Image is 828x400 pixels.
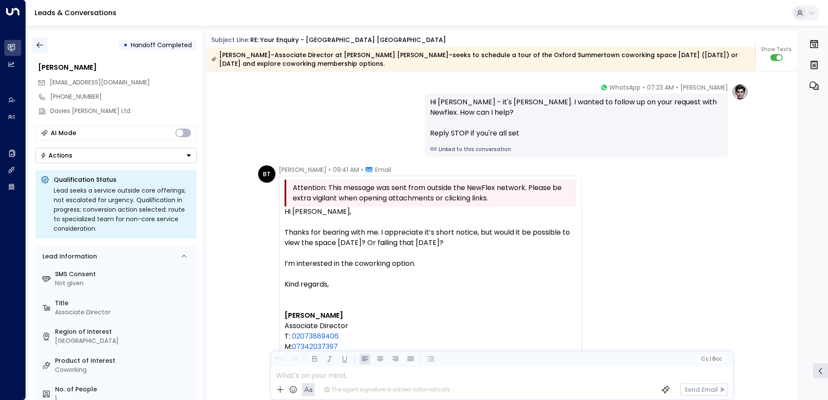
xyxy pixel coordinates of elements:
[285,321,735,331] td: Associate Director
[211,35,249,44] span: Subject Line:
[647,83,674,92] span: 07:23 AM
[285,258,415,269] span: I’m interested in the coworking option.
[676,83,678,92] span: •
[51,129,76,137] div: AI Mode
[285,227,576,248] span: Thanks for bearing with me. I appreciate it’s short notice, but would it be possible to view the ...
[288,354,299,365] button: Redo
[731,83,749,100] img: profile-logo.png
[123,37,128,53] div: •
[35,8,116,18] a: Leads & Conversations
[39,252,97,261] div: Lead Information
[273,354,284,365] button: Undo
[285,206,351,217] span: Hi [PERSON_NAME],
[324,386,450,394] div: The agent signature is added automatically
[680,83,728,92] span: [PERSON_NAME]
[36,148,197,163] button: Actions
[285,310,735,321] td: [PERSON_NAME]
[285,342,292,352] td: M:
[55,365,193,374] div: Coworking
[54,175,191,184] p: Qualification Status
[643,83,645,92] span: •
[609,83,640,92] span: WhatsApp
[292,342,338,352] a: 07342037397
[292,331,339,342] a: 02073889406
[50,78,150,87] span: [EMAIL_ADDRESS][DOMAIN_NAME]
[50,106,197,116] div: Davies [PERSON_NAME] Ltd
[293,183,574,203] span: Attention: This message was sent from outside the NewFlex network. Please be extra vigilant when ...
[55,299,193,308] label: Title
[333,165,359,174] span: 09:41 AM
[285,279,329,290] span: Kind regards,
[38,62,197,73] div: [PERSON_NAME]
[40,152,72,159] div: Actions
[709,356,711,362] span: |
[36,148,197,163] div: Button group with a nested menu
[55,327,193,336] label: Region of Interest
[258,165,275,183] div: BT
[55,385,193,394] label: No. of People
[211,51,750,68] div: [PERSON_NAME]–Associate Director at [PERSON_NAME] [PERSON_NAME]–seeks to schedule a tour of the O...
[285,331,292,342] td: T:
[375,165,391,174] span: Email
[55,308,193,317] div: Associate Director
[430,145,723,153] a: Linked to this conversation
[55,279,193,288] div: Not given
[54,186,191,233] div: Lead seeks a service outside core offerings; not escalated for urgency. Qualification in progress...
[701,356,721,362] span: Cc Bcc
[430,97,723,139] div: Hi [PERSON_NAME] - it's [PERSON_NAME]. I wanted to follow up on your request with Newflex. How ca...
[55,336,193,345] div: [GEOGRAPHIC_DATA]
[50,78,150,87] span: bto@dmag.com
[55,356,193,365] label: Product of Interest
[329,165,331,174] span: •
[50,92,197,101] div: [PHONE_NUMBER]
[361,165,363,174] span: •
[761,45,792,53] span: Show Texts
[250,35,446,45] div: RE: Your enquiry - [GEOGRAPHIC_DATA] [GEOGRAPHIC_DATA]
[697,355,725,363] button: Cc|Bcc
[55,270,193,279] label: SMS Consent
[131,41,192,49] span: Handoff Completed
[279,165,327,174] span: [PERSON_NAME]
